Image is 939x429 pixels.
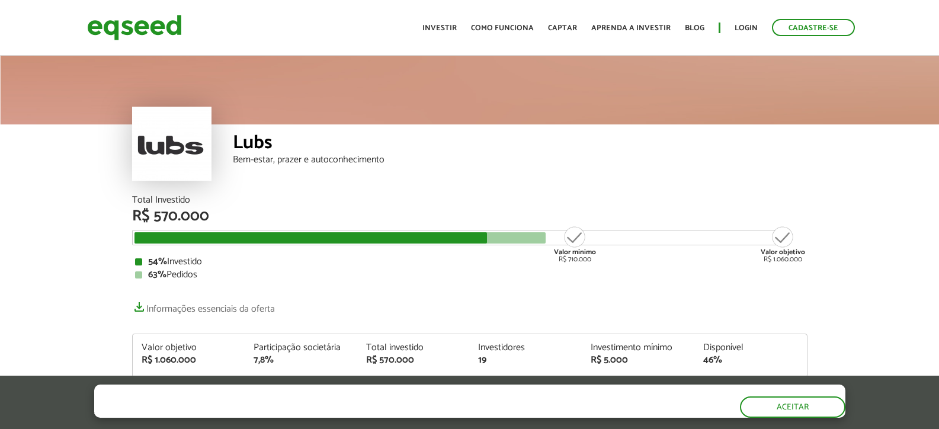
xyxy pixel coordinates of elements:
div: Investimento mínimo [591,343,685,353]
div: Bem-estar, prazer e autoconhecimento [233,155,807,165]
div: 7,8% [254,356,348,365]
div: R$ 5.000 [591,356,685,365]
div: R$ 710.000 [553,225,597,263]
a: Informações essenciais da oferta [132,297,275,314]
div: Total investido [366,343,461,353]
a: Aprenda a investir [591,24,671,32]
a: Como funciona [471,24,534,32]
p: Ao clicar em "aceitar", você aceita nossa . [94,406,523,417]
div: R$ 1.060.000 [142,356,236,365]
div: 19 [478,356,573,365]
div: R$ 570.000 [132,209,807,224]
div: R$ 1.060.000 [761,225,805,263]
strong: Valor objetivo [761,246,805,258]
strong: Valor mínimo [554,246,596,258]
a: Captar [548,24,577,32]
div: Valor objetivo [142,343,236,353]
img: EqSeed [87,12,182,43]
div: Total Investido [132,196,807,205]
strong: 63% [148,267,166,283]
div: Investido [135,257,805,267]
a: Cadastre-se [772,19,855,36]
a: Login [735,24,758,32]
div: R$ 570.000 [366,356,461,365]
a: política de privacidade e de cookies [251,407,387,417]
strong: 54% [148,254,167,270]
div: Participação societária [254,343,348,353]
div: Pedidos [135,270,805,280]
div: 46% [703,356,798,365]
a: Investir [422,24,457,32]
div: Disponível [703,343,798,353]
h5: O site da EqSeed utiliza cookies para melhorar sua navegação. [94,385,523,403]
button: Aceitar [740,396,845,418]
a: Blog [685,24,704,32]
div: Investidores [478,343,573,353]
div: Lubs [233,133,807,155]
